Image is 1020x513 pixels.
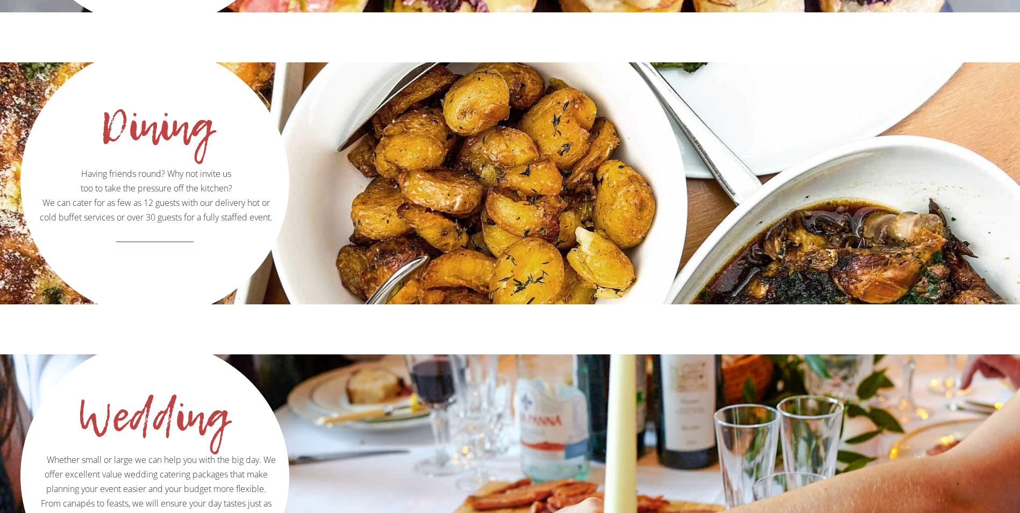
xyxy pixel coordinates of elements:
[45,411,260,422] div: Wedding
[116,230,194,244] strong: __________________
[20,120,276,131] div: Dining
[22,49,288,225] p: Having friends round? Why not invite us too to take the pressure off the kitchen? We can cater fo...
[22,225,288,262] a: __________________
